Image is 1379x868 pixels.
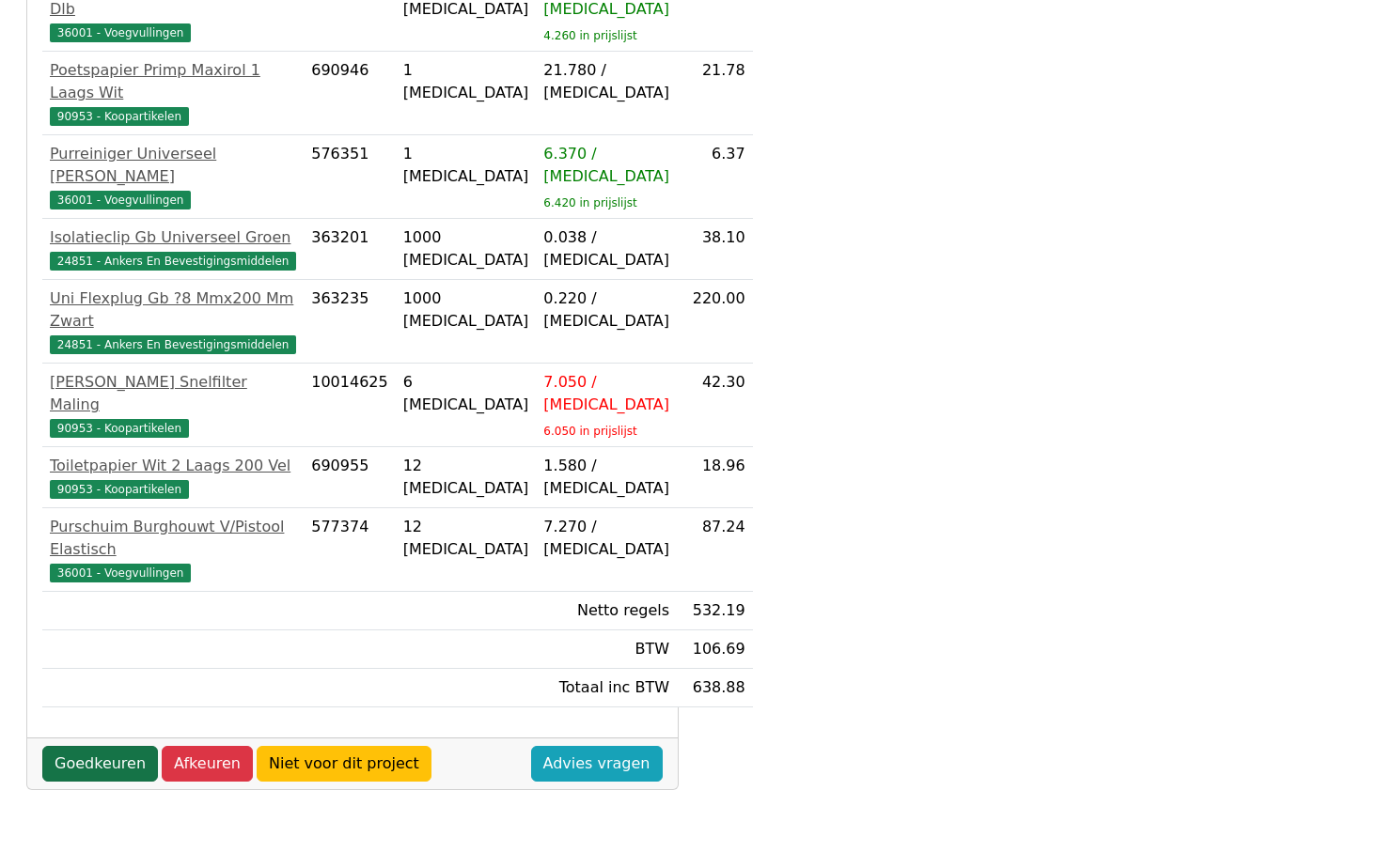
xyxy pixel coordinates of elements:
[543,371,669,416] div: 7.050 / [MEDICAL_DATA]
[543,455,669,500] div: 1.580 / [MEDICAL_DATA]
[50,59,296,127] a: Poetspapier Primp Maxirol 1 Laags Wit90953 - Koopartikelen
[543,29,636,42] sub: 4.260 in prijslijst
[50,59,296,104] div: Poetspapier Primp Maxirol 1 Laags Wit
[304,135,395,219] td: 576351
[543,425,636,438] sub: 6.050 in prijslijst
[543,143,669,188] div: 6.370 / [MEDICAL_DATA]
[536,592,677,630] td: Netto regels
[50,252,296,271] span: 24851 - Ankers En Bevestigingsmiddelen
[677,630,753,669] td: 106.69
[162,746,253,782] a: Afkeuren
[677,364,753,447] td: 42.30
[304,364,395,447] td: 10014625
[50,516,296,583] a: Purschuim Burghouwt V/Pistool Elastisch36001 - Voegvullingen
[543,287,669,333] div: 0.220 / [MEDICAL_DATA]
[50,287,296,355] a: Uni Flexplug Gb ?8 Mmx200 Mm Zwart24851 - Ankers En Bevestigingsmiddelen
[543,59,669,104] div: 21.780 / [MEDICAL_DATA]
[403,455,529,500] div: 12 [MEDICAL_DATA]
[543,226,669,271] div: 0.038 / [MEDICAL_DATA]
[677,52,753,135] td: 21.78
[677,280,753,364] td: 220.00
[50,335,296,354] span: 24851 - Ankers En Bevestigingsmiddelen
[536,630,677,669] td: BTW
[677,219,753,280] td: 38.10
[50,455,296,477] div: Toiletpapier Wit 2 Laags 200 Vel
[543,516,669,561] div: 7.270 / [MEDICAL_DATA]
[304,280,395,364] td: 363235
[403,287,529,333] div: 1000 [MEDICAL_DATA]
[304,52,395,135] td: 690946
[543,196,636,209] sub: 6.420 in prijslijst
[50,564,191,582] span: 36001 - Voegvullingen
[50,191,191,209] span: 36001 - Voegvullingen
[50,143,296,188] div: Purreiniger Universeel [PERSON_NAME]
[50,226,296,249] div: Isolatieclip Gb Universeel Groen
[50,419,189,438] span: 90953 - Koopartikelen
[304,508,395,592] td: 577374
[42,746,158,782] a: Goedkeuren
[50,371,296,416] div: [PERSON_NAME] Snelfilter Maling
[50,516,296,561] div: Purschuim Burghouwt V/Pistool Elastisch
[257,746,431,782] a: Niet voor dit project
[50,287,296,333] div: Uni Flexplug Gb ?8 Mmx200 Mm Zwart
[50,480,189,499] span: 90953 - Koopartikelen
[304,219,395,280] td: 363201
[677,669,753,707] td: 638.88
[50,371,296,439] a: [PERSON_NAME] Snelfilter Maling90953 - Koopartikelen
[677,447,753,508] td: 18.96
[677,508,753,592] td: 87.24
[531,746,663,782] a: Advies vragen
[403,371,529,416] div: 6 [MEDICAL_DATA]
[677,135,753,219] td: 6.37
[50,107,189,126] span: 90953 - Koopartikelen
[536,669,677,707] td: Totaal inc BTW
[403,143,529,188] div: 1 [MEDICAL_DATA]
[304,447,395,508] td: 690955
[50,226,296,271] a: Isolatieclip Gb Universeel Groen24851 - Ankers En Bevestigingsmiddelen
[403,226,529,271] div: 1000 [MEDICAL_DATA]
[403,516,529,561] div: 12 [MEDICAL_DATA]
[50,455,296,500] a: Toiletpapier Wit 2 Laags 200 Vel90953 - Koopartikelen
[677,592,753,630] td: 532.19
[50,143,296,210] a: Purreiniger Universeel [PERSON_NAME]36001 - Voegvullingen
[50,23,191,42] span: 36001 - Voegvullingen
[403,59,529,104] div: 1 [MEDICAL_DATA]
